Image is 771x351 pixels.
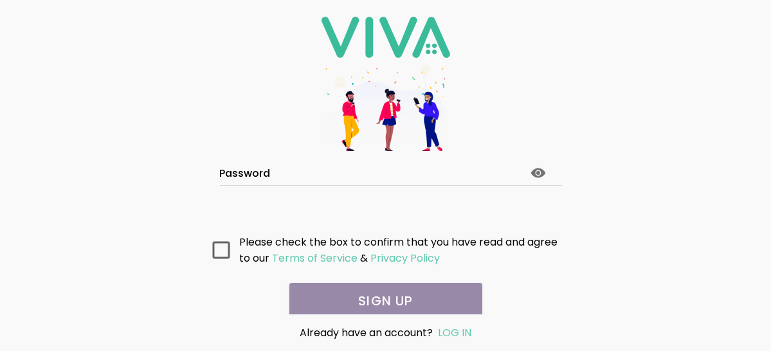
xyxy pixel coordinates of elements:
ion-text: Privacy Policy [370,251,440,265]
a: LOG IN [438,325,471,340]
ion-text: Terms of Service [272,251,358,265]
ion-col: Please check the box to confirm that you have read and agree to our & [236,231,565,269]
div: Already have an account? [235,325,536,341]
